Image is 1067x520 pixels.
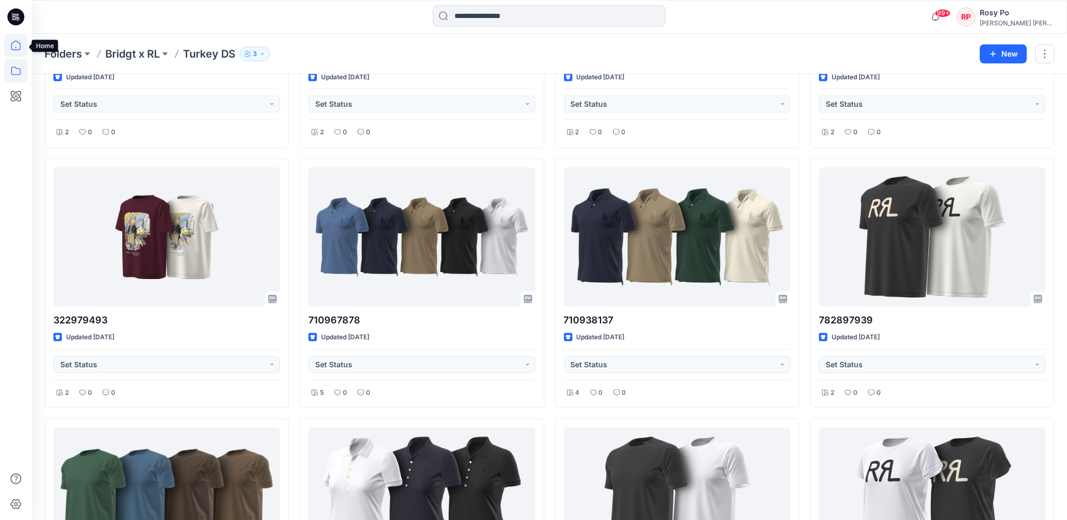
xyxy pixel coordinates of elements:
p: 4 [576,387,580,398]
p: 0 [622,387,626,398]
p: Updated [DATE] [66,72,114,83]
p: 2 [576,127,579,138]
p: Updated [DATE] [832,72,880,83]
p: 0 [111,127,115,138]
p: 0 [599,387,603,398]
p: 0 [343,387,347,398]
p: 2 [65,387,69,398]
p: 0 [622,127,626,138]
p: Updated [DATE] [321,332,369,343]
p: 0 [877,127,881,138]
button: New [980,44,1027,63]
p: 2 [65,127,69,138]
p: Updated [DATE] [66,332,114,343]
p: 0 [366,387,370,398]
p: 0 [111,387,115,398]
p: Updated [DATE] [577,72,625,83]
p: Turkey DS [183,47,235,61]
a: 322979493 [53,168,280,307]
p: Updated [DATE] [577,332,625,343]
a: 782897939 [819,168,1045,307]
p: 0 [88,387,92,398]
p: 710938137 [564,313,790,328]
button: 3 [240,47,270,61]
p: 710967878 [308,313,535,328]
a: Bridgt x RL [105,47,160,61]
p: 0 [598,127,603,138]
div: RP [956,7,975,26]
p: 0 [366,127,370,138]
p: 782897939 [819,313,1045,328]
p: 0 [853,127,858,138]
p: 2 [320,127,324,138]
div: [PERSON_NAME] [PERSON_NAME] [980,19,1054,27]
p: 2 [831,127,834,138]
div: Rosy Po [980,6,1054,19]
a: 710967878 [308,168,535,307]
p: 2 [831,387,834,398]
p: 0 [88,127,92,138]
a: 710938137 [564,168,790,307]
span: 99+ [935,9,951,17]
p: Updated [DATE] [321,72,369,83]
p: 0 [343,127,347,138]
p: 3 [253,48,257,60]
p: 0 [853,387,858,398]
p: 0 [877,387,881,398]
p: 322979493 [53,313,280,328]
p: Updated [DATE] [832,332,880,343]
p: 5 [320,387,324,398]
a: Folders [44,47,82,61]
